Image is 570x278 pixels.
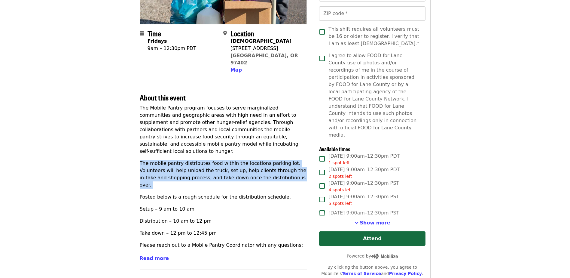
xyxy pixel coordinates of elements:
[140,160,307,189] p: The mobile pantry distributes food within the locations parking lot. Volunteers will help unload ...
[140,242,307,249] p: Please reach out to a Mobile Pantry Coordinator with any questions:
[360,220,390,226] span: Show more
[140,230,307,237] p: Take down – 12 pm to 12:45 pm
[328,193,399,207] span: [DATE] 9:00am–12:30pm PST
[319,6,425,21] input: ZIP code
[140,104,307,155] p: The Mobile Pantry program focuses to serve marginalized communities and geographic areas with hig...
[140,254,307,268] p: [PERSON_NAME] (she/they/elle) Bilingual Mobile Pantry Coordinator - [EMAIL_ADDRESS][DOMAIN_NAME]
[347,254,398,258] span: Powered by
[328,174,352,179] span: 2 spots left
[328,187,352,192] span: 4 spots left
[230,53,298,66] a: [GEOGRAPHIC_DATA], OR 97402
[328,209,399,217] span: [DATE] 9:00am–12:30pm PST
[230,38,291,44] strong: [DEMOGRAPHIC_DATA]
[140,205,307,213] p: Setup – 9 am to 10 am
[328,180,399,193] span: [DATE] 9:00am–12:30pm PST
[140,218,307,225] p: Distribution – 10 am to 12 pm
[328,201,352,206] span: 5 spots left
[355,219,390,227] button: See more timeslots
[140,30,144,36] i: calendar icon
[223,30,227,36] i: map-marker-alt icon
[328,26,420,47] span: This shift requires all volunteers must be 16 or older to register. I verify that I am as least [...
[140,255,169,261] span: Read more
[148,38,167,44] strong: Fridays
[230,67,242,73] span: Map
[148,45,196,52] div: 9am – 12:30pm PDT
[342,271,381,276] a: Terms of Service
[230,28,254,39] span: Location
[328,160,350,165] span: 1 spot left
[140,255,169,262] button: Read more
[328,153,400,166] span: [DATE] 9:00am–12:30pm PDT
[140,92,186,103] span: About this event
[319,231,425,246] button: Attend
[371,254,398,259] img: Powered by Mobilize
[328,166,400,180] span: [DATE] 9:00am–12:30pm PDT
[230,45,302,52] div: [STREET_ADDRESS]
[148,28,161,39] span: Time
[140,193,307,201] p: Posted below is a rough schedule for the distribution schedule.
[328,52,420,139] span: I agree to allow FOOD for Lane County use of photos and/or recordings of me in the course of part...
[319,145,350,153] span: Available times
[230,66,242,74] button: Map
[389,271,422,276] a: Privacy Policy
